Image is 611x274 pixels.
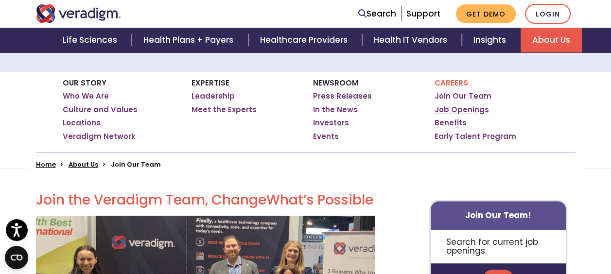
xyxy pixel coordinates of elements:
a: Press Releases [313,91,372,101]
a: Login [525,4,571,24]
strong: Join Our Team! [465,209,531,221]
a: Who We Are [63,91,109,101]
a: Support [406,8,440,19]
a: Benefits [435,118,467,128]
a: Events [313,132,339,141]
a: Health IT Vendors [362,28,462,52]
a: Leadership [192,91,235,101]
a: Health Plans + Payers [132,28,248,52]
a: Get Demo [456,4,516,23]
a: In the News [313,105,358,115]
p: Search for current job openings. [431,230,566,263]
a: Veradigm Network [63,132,136,141]
a: About Us [521,28,582,52]
a: Insights [462,28,521,52]
span: What’s Possible [266,190,373,209]
a: Life Sciences [51,28,132,52]
button: Open CMP widget [5,246,28,269]
a: Search [358,7,396,20]
a: About Us [69,160,98,169]
img: Veradigm logo [36,4,121,23]
a: Job Openings [435,105,489,115]
a: Home [36,160,56,169]
h2: Join the Veradigm Team, Change [36,192,375,208]
a: Meet the Experts [192,105,257,115]
a: Join Our Team [435,91,491,101]
a: Early Talent Program [435,132,516,141]
a: Culture and Values [63,105,138,115]
a: Locations [63,118,101,128]
a: Healthcare Providers [248,28,362,52]
a: Investors [313,118,349,128]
